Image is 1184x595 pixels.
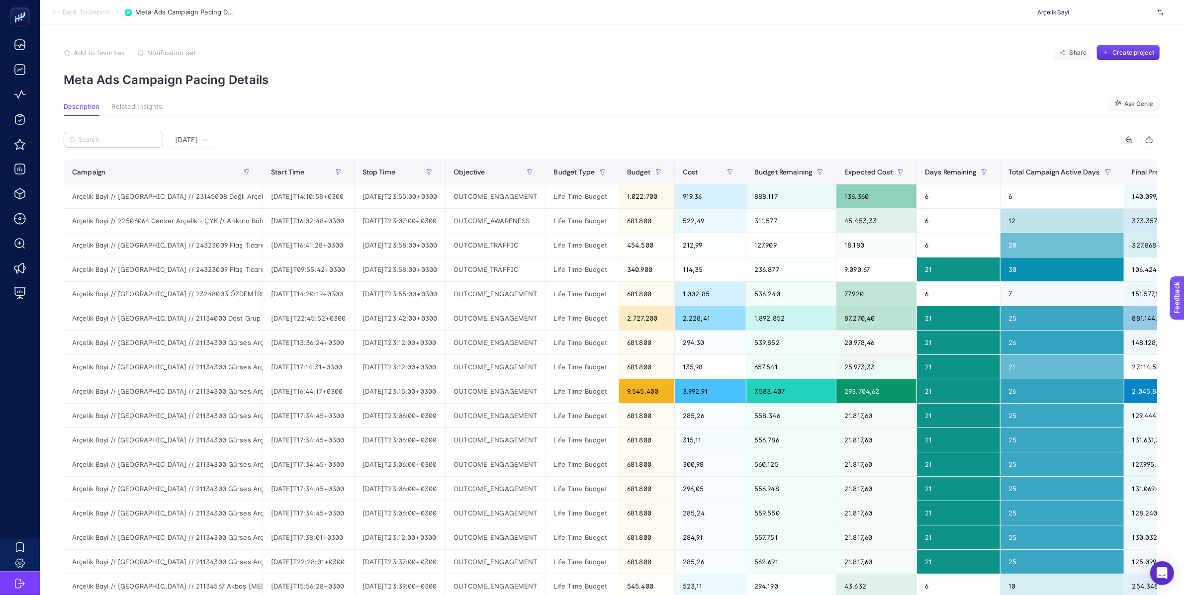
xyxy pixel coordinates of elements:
[446,452,545,476] div: OUTCOME_ENGAGEMENT
[619,428,674,452] div: 681.800
[754,168,812,176] span: Budget Remaining
[263,550,354,574] div: [DATE]T22:28:01+0300
[746,379,836,403] div: 7.583.407
[1001,184,1124,208] div: 6
[263,184,354,208] div: [DATE]T14:10:58+0300
[683,168,698,176] span: Cost
[619,306,674,330] div: 2.727.200
[1008,168,1100,176] span: Total Campaign Active Days
[1001,233,1124,257] div: 20
[917,331,1000,354] div: 21
[554,168,595,176] span: Budget Type
[746,428,836,452] div: 556.786
[546,452,619,476] div: Life Time Budget
[111,103,162,111] span: Related Insights
[355,525,446,549] div: [DATE]T23:12:00+0300
[836,525,916,549] div: 21.817,60
[64,355,263,379] div: Arçelik Bayi // [GEOGRAPHIC_DATA] // 21134300 Gürses Arçelik - [GEOGRAPHIC_DATA] - ID - 10 // [GE...
[917,355,1000,379] div: 21
[446,233,545,257] div: OUTCOME_TRAFFIC
[836,233,916,257] div: 18.180
[64,233,263,257] div: Arçelik Bayi // [GEOGRAPHIC_DATA] // 24323009 Flaş Ticaret Arçelik - [GEOGRAPHIC_DATA] - İE // [G...
[137,49,196,57] button: Notification set
[1001,501,1124,525] div: 25
[355,306,446,330] div: [DATE]T23:42:00+0300
[546,233,619,257] div: Life Time Budget
[917,282,1000,306] div: 6
[1070,49,1087,57] span: Share
[355,233,446,257] div: [DATE]T23:58:00+0300
[64,428,263,452] div: Arçelik Bayi // [GEOGRAPHIC_DATA] // 21134300 Gürses Arçelik - [GEOGRAPHIC_DATA] - ID - 4 // [GEO...
[355,477,446,501] div: [DATE]T23:06:00+0300
[917,306,1000,330] div: 21
[263,379,354,403] div: [DATE]T16:44:17+0300
[836,501,916,525] div: 21.817,60
[175,135,198,145] span: [DATE]
[675,477,746,501] div: 296,05
[836,452,916,476] div: 21.817,60
[72,168,105,176] span: Campaign
[1150,561,1174,585] div: Open Intercom Messenger
[546,209,619,233] div: Life Time Budget
[64,184,263,208] div: Arçelik Bayi // [GEOGRAPHIC_DATA] // 23145008 Dağlı Arçelik - CB // İzmir Bölge - Manisa // Faceb...
[1001,428,1124,452] div: 25
[619,404,674,427] div: 681.800
[546,550,619,574] div: Life Time Budget
[263,209,354,233] div: [DATE]T16:02:48+0300
[619,452,674,476] div: 681.800
[675,428,746,452] div: 315,11
[917,209,1000,233] div: 6
[619,501,674,525] div: 681.800
[836,331,916,354] div: 20.978,46
[746,404,836,427] div: 558.346
[675,404,746,427] div: 285,26
[675,550,746,574] div: 285,26
[546,525,619,549] div: Life Time Budget
[1001,331,1124,354] div: 26
[917,428,1000,452] div: 21
[917,404,1000,427] div: 21
[355,282,446,306] div: [DATE]T23:55:00+0300
[836,209,916,233] div: 45.453,33
[446,331,545,354] div: OUTCOME_ENGAGEMENT
[355,428,446,452] div: [DATE]T23:06:00+0300
[116,8,119,16] span: /
[446,306,545,330] div: OUTCOME_ENGAGEMENT
[746,355,836,379] div: 657.541
[746,331,836,354] div: 539.852
[147,49,196,57] span: Notification set
[355,379,446,403] div: [DATE]T23:15:00+0300
[836,282,916,306] div: 77.920
[64,103,99,116] button: Description
[836,550,916,574] div: 21.817,60
[619,257,674,281] div: 340.900
[627,168,650,176] span: Budget
[263,331,354,354] div: [DATE]T13:36:24+0300
[355,331,446,354] div: [DATE]T23:12:00+0300
[1001,282,1124,306] div: 7
[836,404,916,427] div: 21.817,60
[1112,49,1154,57] span: Create project
[917,525,1000,549] div: 21
[546,331,619,354] div: Life Time Budget
[917,184,1000,208] div: 6
[746,501,836,525] div: 559.550
[263,428,354,452] div: [DATE]T17:34:45+0300
[74,49,125,57] span: Add to favorites
[546,257,619,281] div: Life Time Budget
[446,477,545,501] div: OUTCOME_ENGAGEMENT
[1124,100,1153,108] span: Ask Genie
[619,233,674,257] div: 454.500
[263,477,354,501] div: [DATE]T17:34:45+0300
[546,355,619,379] div: Life Time Budget
[1001,355,1124,379] div: 21
[355,501,446,525] div: [DATE]T23:06:00+0300
[363,168,395,176] span: Stop Time
[446,525,545,549] div: OUTCOME_ENGAGEMENT
[263,355,354,379] div: [DATE]T17:14:31+0300
[263,233,354,257] div: [DATE]T16:41:28+0300
[63,8,110,16] span: Back To Report
[675,501,746,525] div: 285,24
[746,233,836,257] div: 127.909
[619,282,674,306] div: 681.800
